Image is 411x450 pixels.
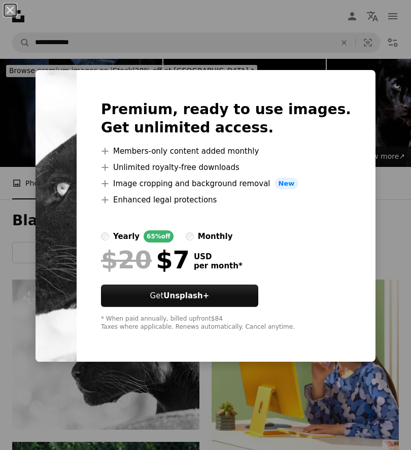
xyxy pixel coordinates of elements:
[113,230,140,243] div: yearly
[101,194,351,206] li: Enhanced legal protections
[198,230,233,243] div: monthly
[101,178,351,190] li: Image cropping and background removal
[275,178,299,190] span: New
[194,252,243,261] span: USD
[144,230,174,243] div: 65% off
[101,232,109,240] input: yearly65%off
[186,232,194,240] input: monthly
[101,247,152,273] span: $20
[194,261,243,270] span: per month *
[101,247,190,273] div: $7
[101,315,351,331] div: * When paid annually, billed upfront $84 Taxes where applicable. Renews automatically. Cancel any...
[101,285,258,307] button: GetUnsplash+
[163,291,209,300] strong: Unsplash+
[101,161,351,174] li: Unlimited royalty-free downloads
[101,100,351,137] h2: Premium, ready to use images. Get unlimited access.
[101,145,351,157] li: Members-only content added monthly
[36,70,77,362] img: premium_photo-1719842310360-c766d2bcfbf2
